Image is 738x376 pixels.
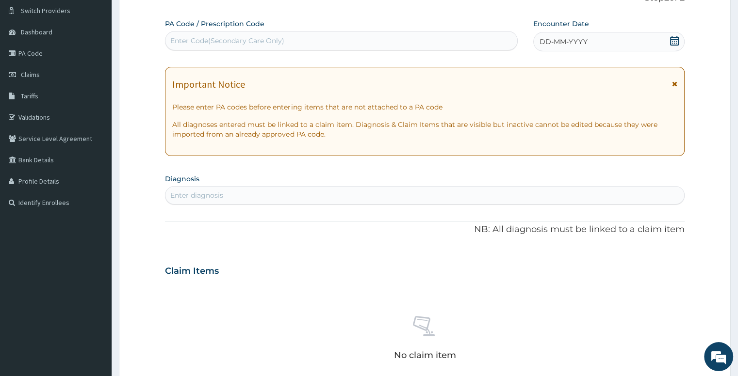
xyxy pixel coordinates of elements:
label: Encounter Date [533,19,589,29]
p: NB: All diagnosis must be linked to a claim item [165,223,684,236]
span: Tariffs [21,92,38,100]
span: Claims [21,70,40,79]
textarea: Type your message and hit 'Enter' [5,265,185,298]
h3: Claim Items [165,266,219,277]
p: All diagnoses entered must be linked to a claim item. Diagnosis & Claim Items that are visible bu... [172,120,677,139]
p: Please enter PA codes before entering items that are not attached to a PA code [172,102,677,112]
span: We're online! [56,122,134,220]
div: Enter Code(Secondary Care Only) [170,36,284,46]
span: Switch Providers [21,6,70,15]
div: Enter diagnosis [170,190,223,200]
div: Chat with us now [50,54,163,67]
div: Minimize live chat window [159,5,182,28]
h1: Important Notice [172,79,245,90]
p: No claim item [394,350,456,360]
span: Dashboard [21,28,52,36]
label: Diagnosis [165,174,199,184]
label: PA Code / Prescription Code [165,19,264,29]
img: d_794563401_company_1708531726252_794563401 [18,48,39,73]
span: DD-MM-YYYY [540,37,588,47]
